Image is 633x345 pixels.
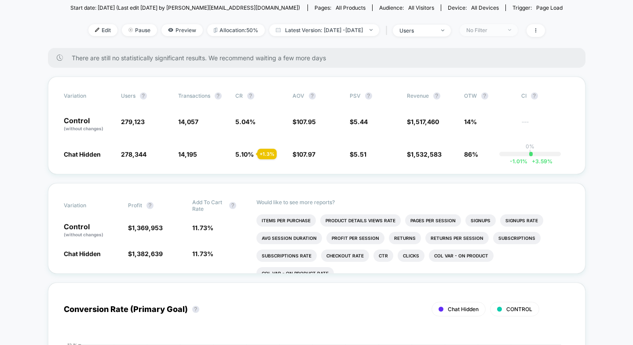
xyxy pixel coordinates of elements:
span: 3.59 % [527,158,553,165]
li: Subscriptions [493,232,541,244]
span: Allocation: 50% [207,24,265,36]
li: Col Var - On Product [429,250,494,262]
li: Items Per Purchase [256,214,316,227]
button: ? [365,92,372,99]
span: $ [407,150,442,158]
span: Transactions [178,92,210,99]
button: ? [531,92,538,99]
li: Profit Per Session [326,232,384,244]
span: 5.10 % [235,150,254,158]
span: $ [407,118,439,125]
li: Returns Per Session [425,232,489,244]
li: Clicks [398,250,424,262]
span: Start date: [DATE] (Last edit [DATE] by [PERSON_NAME][EMAIL_ADDRESS][DOMAIN_NAME]) [70,4,300,11]
p: Control [64,223,119,238]
div: No Filter [466,27,501,33]
span: 5.44 [354,118,368,125]
span: 14,057 [178,118,198,125]
span: 279,123 [121,118,145,125]
div: Pages: [315,4,366,11]
div: Trigger: [512,4,563,11]
span: --- [521,119,570,132]
img: end [441,29,444,31]
span: $ [128,224,163,231]
button: ? [215,92,222,99]
span: 107.97 [296,150,315,158]
span: 5.04 % [235,118,256,125]
span: (without changes) [64,232,103,237]
li: Returns [389,232,421,244]
span: Device: [441,4,505,11]
li: Pages Per Session [405,214,461,227]
button: ? [433,92,440,99]
span: Preview [161,24,203,36]
button: ? [146,202,154,209]
span: CR [235,92,243,99]
span: AOV [293,92,304,99]
li: Product Details Views Rate [320,214,401,227]
li: Ctr [373,250,393,262]
span: Variation [64,92,112,99]
span: 14,195 [178,150,197,158]
span: Profit [128,202,142,209]
p: Would like to see more reports? [256,199,569,206]
span: CI [521,92,570,99]
span: All Visitors [408,4,434,11]
span: 86% [464,150,478,158]
button: ? [309,92,316,99]
span: (without changes) [64,126,103,131]
span: CONTROL [506,306,532,312]
span: + [532,158,535,165]
span: Chat Hidden [64,150,101,158]
li: Subscriptions Rate [256,250,317,262]
p: 0% [526,143,534,150]
li: Signups [465,214,496,227]
span: OTW [464,92,512,99]
img: edit [95,28,99,32]
span: 5.51 [354,150,366,158]
span: Chat Hidden [448,306,479,312]
button: ? [247,92,254,99]
li: Avg Session Duration [256,232,322,244]
span: Page Load [536,4,563,11]
span: Edit [88,24,117,36]
span: Chat Hidden [64,250,101,257]
span: $ [293,118,316,125]
span: users [121,92,135,99]
img: end [128,28,133,32]
span: 1,517,460 [411,118,439,125]
span: 107.95 [296,118,316,125]
button: ? [481,92,488,99]
span: | [384,24,393,37]
span: Variation [64,199,112,212]
p: Control [64,117,112,132]
span: Latest Version: [DATE] - [DATE] [269,24,379,36]
span: 1,369,953 [132,224,163,231]
span: $ [293,150,315,158]
span: all products [336,4,366,11]
span: 1,382,639 [132,250,163,257]
img: end [370,29,373,31]
img: calendar [276,28,281,32]
span: 14% [464,118,477,125]
li: Signups Rate [500,214,543,227]
span: -1.01 % [510,158,527,165]
span: Pause [122,24,157,36]
img: rebalance [214,28,217,33]
span: Revenue [407,92,429,99]
span: 1,532,583 [411,150,442,158]
button: ? [229,202,236,209]
span: $ [350,118,368,125]
button: ? [192,306,199,313]
span: 11.73 % [192,224,213,231]
div: users [399,27,435,34]
span: PSV [350,92,361,99]
div: Audience: [379,4,434,11]
span: 278,344 [121,150,146,158]
span: $ [350,150,366,158]
span: $ [128,250,163,257]
li: Checkout Rate [321,250,369,262]
p: | [529,150,531,156]
img: end [508,29,511,31]
span: There are still no statistically significant results. We recommend waiting a few more days [72,54,568,62]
